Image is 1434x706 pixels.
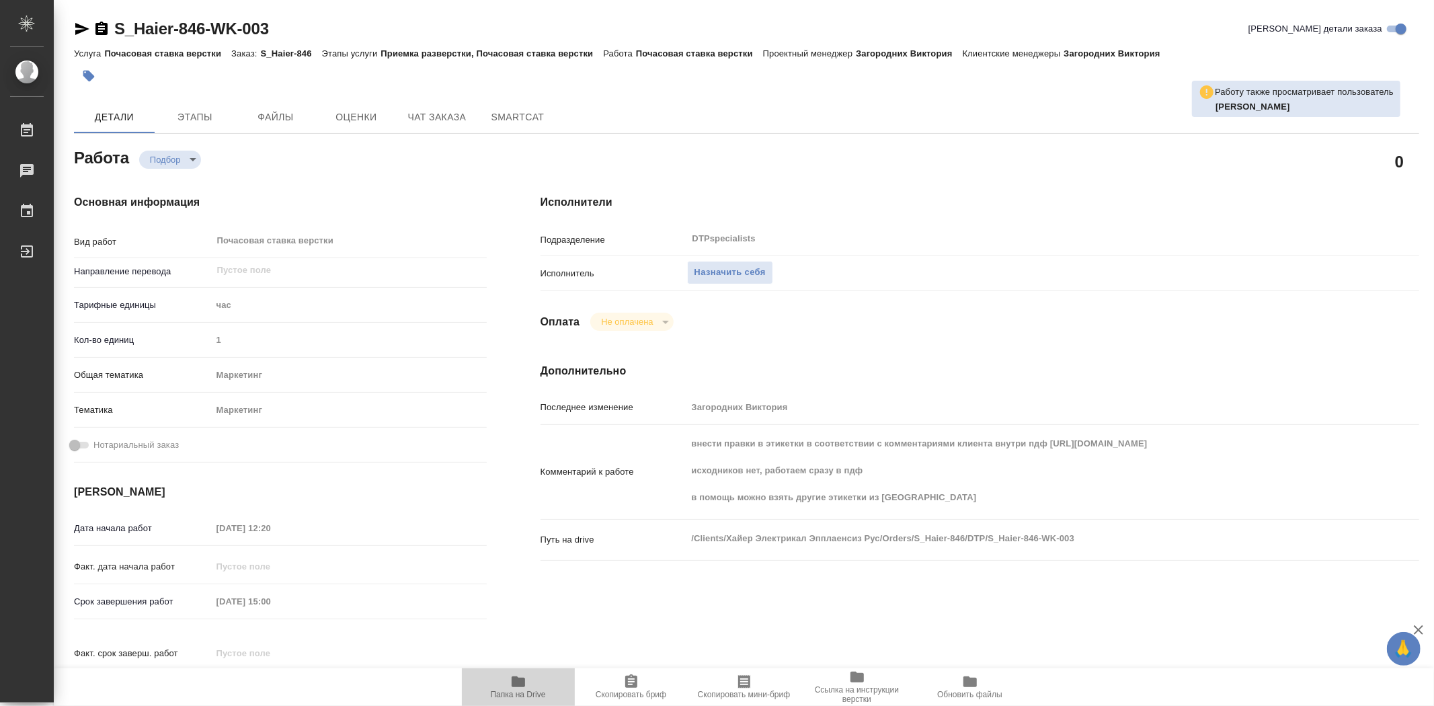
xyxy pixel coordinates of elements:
p: Дата начала работ [74,522,212,535]
button: Добавить тэг [74,61,104,91]
button: Ссылка на инструкции верстки [801,668,914,706]
p: Общая тематика [74,368,212,382]
h4: Дополнительно [541,363,1419,379]
span: Обновить файлы [937,690,1002,699]
p: Путь на drive [541,533,687,547]
p: Работу также просматривает пользователь [1215,85,1394,99]
p: Последнее изменение [541,401,687,414]
span: Папка на Drive [491,690,546,699]
p: Комментарий к работе [541,465,687,479]
button: Скопировать ссылку для ЯМессенджера [74,21,90,37]
input: Пустое поле [212,557,329,576]
a: S_Haier-846-WK-003 [114,19,269,38]
p: Почасовая ставка верстки [636,48,763,58]
h4: Исполнители [541,194,1419,210]
span: Файлы [243,109,308,126]
button: Папка на Drive [462,668,575,706]
h2: 0 [1395,150,1404,173]
p: Яковлев Сергей [1216,100,1394,114]
p: Направление перевода [74,265,212,278]
button: Скопировать бриф [575,668,688,706]
p: Заказ: [231,48,260,58]
p: Этапы услуги [322,48,381,58]
h4: Оплата [541,314,580,330]
p: Вид работ [74,235,212,249]
p: Факт. дата начала работ [74,560,212,574]
input: Пустое поле [212,518,329,538]
span: Скопировать бриф [596,690,666,699]
p: Проектный менеджер [763,48,856,58]
span: Скопировать мини-бриф [698,690,790,699]
p: Срок завершения работ [74,595,212,609]
span: Назначить себя [694,265,766,280]
input: Пустое поле [212,643,329,663]
p: Загородних Виктория [856,48,962,58]
p: Исполнитель [541,267,687,280]
button: 🙏 [1387,632,1421,666]
button: Не оплачена [597,316,657,327]
p: Работа [603,48,636,58]
span: Чат заказа [405,109,469,126]
p: Факт. срок заверш. работ [74,647,212,660]
span: SmartCat [485,109,550,126]
p: Тематика [74,403,212,417]
textarea: внести правки в этикетки в соответствии с комментариями клиента внутри пдф [URL][DOMAIN_NAME] исх... [687,432,1346,509]
button: Назначить себя [687,261,773,284]
p: Загородних Виктория [1064,48,1170,58]
span: [PERSON_NAME] детали заказа [1248,22,1382,36]
p: S_Haier-846 [261,48,322,58]
div: Подбор [590,313,673,331]
h4: Основная информация [74,194,487,210]
p: Тарифные единицы [74,299,212,312]
button: Скопировать ссылку [93,21,110,37]
button: Скопировать мини-бриф [688,668,801,706]
input: Пустое поле [216,262,455,278]
h2: Работа [74,145,129,169]
p: Услуга [74,48,104,58]
p: Кол-во единиц [74,334,212,347]
div: Маркетинг [212,364,487,387]
p: Клиентские менеджеры [963,48,1064,58]
textarea: /Clients/Хайер Электрикал Эпплаенсиз Рус/Orders/S_Haier-846/DTP/S_Haier-846-WK-003 [687,527,1346,550]
span: 🙏 [1392,635,1415,663]
input: Пустое поле [212,592,329,611]
div: Маркетинг [212,399,487,422]
input: Пустое поле [687,397,1346,417]
span: Оценки [324,109,389,126]
div: час [212,294,487,317]
button: Подбор [146,154,185,165]
p: Почасовая ставка верстки [104,48,231,58]
p: Приемка разверстки, Почасовая ставка верстки [381,48,603,58]
span: Детали [82,109,147,126]
button: Обновить файлы [914,668,1027,706]
h4: [PERSON_NAME] [74,484,487,500]
p: Подразделение [541,233,687,247]
input: Пустое поле [212,330,487,350]
span: Ссылка на инструкции верстки [809,685,906,704]
span: Нотариальный заказ [93,438,179,452]
span: Этапы [163,109,227,126]
div: Подбор [139,151,201,169]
